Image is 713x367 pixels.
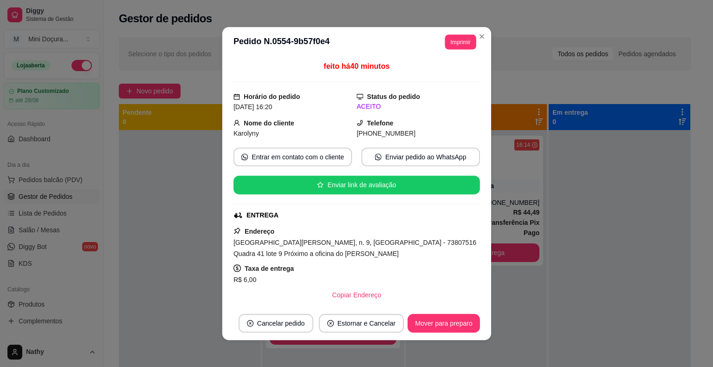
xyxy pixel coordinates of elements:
span: star [317,182,324,188]
button: close-circleEstornar e Cancelar [318,314,404,333]
strong: Status do pedido [367,93,420,100]
span: desktop [356,93,363,100]
h3: Pedido N. 0554-9b57f0e4 [233,34,329,49]
span: [DATE] 16:20 [233,103,272,111]
span: feito há 40 minutos [324,62,389,70]
span: whats-app [375,154,381,160]
button: Close [474,29,489,44]
button: Copiar Endereço [324,285,389,304]
span: R$ 6,00 [233,276,256,283]
span: whats-app [241,154,248,160]
div: ACEITO [356,102,480,111]
span: calendar [233,93,240,100]
strong: Horário do pedido [244,93,300,100]
strong: Endereço [245,228,274,235]
button: Imprimir [445,34,476,49]
strong: Taxa de entrega [245,265,294,272]
span: dollar [233,264,240,272]
button: whats-appEntrar em contato com o cliente [233,148,351,166]
span: pushpin [233,227,240,235]
button: close-circleCancelar pedido [238,314,313,333]
span: phone [356,119,363,126]
strong: Nome do cliente [244,119,294,126]
button: starEnviar link de avaliação [233,176,480,194]
span: user [233,119,240,126]
span: close-circle [246,320,253,327]
button: Mover para preparo [408,314,480,333]
span: close-circle [327,320,333,327]
button: whats-appEnviar pedido ao WhatsApp [361,148,480,166]
span: Karolyny [233,129,259,137]
span: [PHONE_NUMBER] [356,129,415,137]
strong: Telefone [367,119,393,126]
span: [GEOGRAPHIC_DATA][PERSON_NAME], n. 9, [GEOGRAPHIC_DATA] - 73807516 Quadra 41 lote 9 Próximo a ofi... [233,239,476,257]
div: ENTREGA [246,210,279,220]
